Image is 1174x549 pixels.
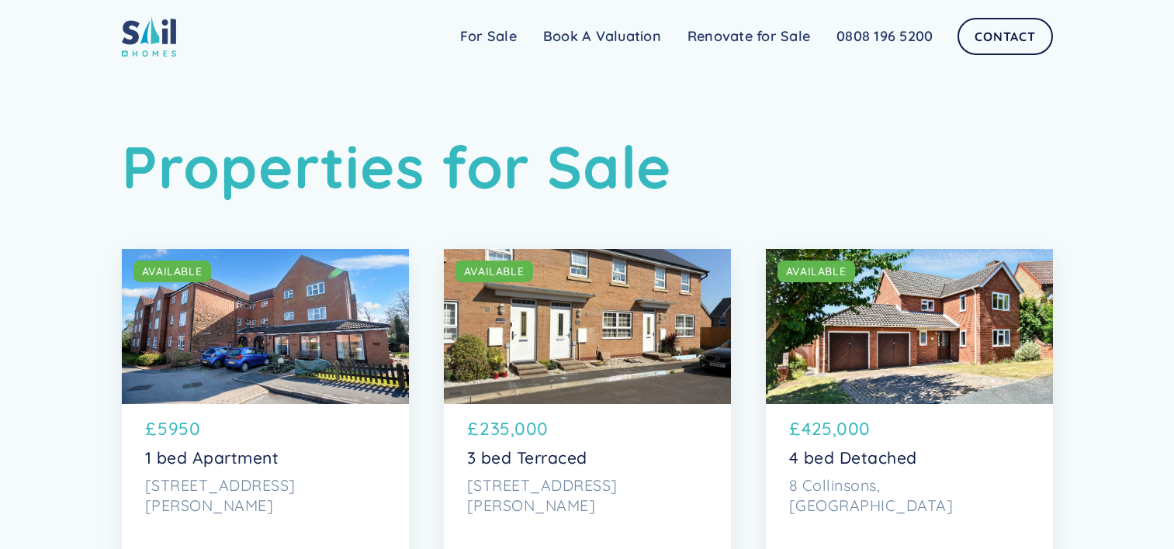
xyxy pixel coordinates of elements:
[480,416,549,442] p: 235,000
[158,416,200,442] p: 5950
[823,21,946,52] a: 0808 196 5200
[786,264,847,279] div: AVAILABLE
[467,416,479,442] p: £
[122,132,1053,202] h1: Properties for Sale
[145,448,386,468] p: 1 bed Apartment
[145,475,386,515] p: [STREET_ADDRESS][PERSON_NAME]
[530,21,674,52] a: Book A Valuation
[142,264,203,279] div: AVAILABLE
[447,21,530,52] a: For Sale
[789,448,1030,468] p: 4 bed Detached
[789,416,801,442] p: £
[958,18,1052,55] a: Contact
[674,21,823,52] a: Renovate for Sale
[467,475,708,515] p: [STREET_ADDRESS][PERSON_NAME]
[789,475,1030,515] p: 8 Collinsons, [GEOGRAPHIC_DATA]
[802,416,871,442] p: 425,000
[464,264,525,279] div: AVAILABLE
[145,416,157,442] p: £
[122,16,176,57] img: sail home logo colored
[467,448,708,468] p: 3 bed Terraced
